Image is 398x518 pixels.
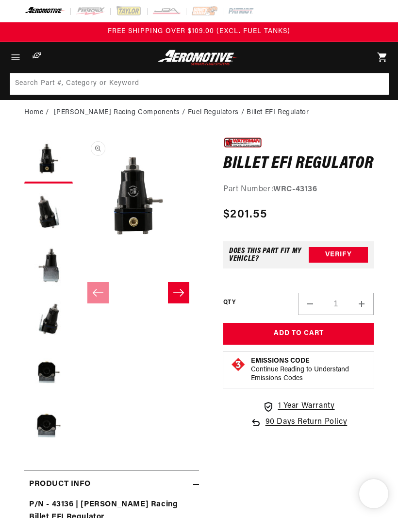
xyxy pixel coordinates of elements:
strong: WRC-43136 [273,185,317,193]
media-gallery: Gallery Viewer [24,135,199,451]
button: Load image 2 in gallery view [24,188,73,237]
a: Home [24,107,43,118]
span: 1 Year Warranty [278,400,335,413]
summary: Menu [5,42,26,73]
div: Does This part fit My vehicle? [229,247,309,263]
summary: Product Info [24,470,199,499]
img: Emissions code [231,357,246,372]
button: Load image 5 in gallery view [24,349,73,397]
span: 90 Days Return Policy [265,416,348,429]
button: Search Part #, Category or Keyword [366,73,388,95]
div: Part Number: [223,184,374,196]
li: Billet EFI Regulator [247,107,309,118]
strong: Emissions Code [251,357,310,365]
input: Search Part #, Category or Keyword [10,73,389,95]
button: Slide right [168,282,189,303]
button: Emissions CodeContinue Reading to Understand Emissions Codes [251,357,366,383]
img: Aeromotive [156,50,242,66]
span: $201.55 [223,206,267,223]
h1: Billet EFI Regulator [223,156,374,172]
button: Add to Cart [223,323,374,345]
nav: breadcrumbs [24,107,374,118]
button: Slide left [87,282,109,303]
button: Load image 3 in gallery view [24,242,73,290]
label: QTY [223,299,235,307]
a: [PERSON_NAME] Racing Components [54,107,180,118]
button: Load image 1 in gallery view [24,135,73,184]
button: Verify [309,247,368,263]
a: 90 Days Return Policy [250,416,348,429]
li: Fuel Regulators [188,107,247,118]
h2: Product Info [29,478,90,491]
span: FREE SHIPPING OVER $109.00 (EXCL. FUEL TANKS) [108,28,290,35]
button: Load image 6 in gallery view [24,402,73,451]
a: 1 Year Warranty [263,400,335,413]
p: Continue Reading to Understand Emissions Codes [251,366,366,383]
button: Load image 4 in gallery view [24,295,73,344]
